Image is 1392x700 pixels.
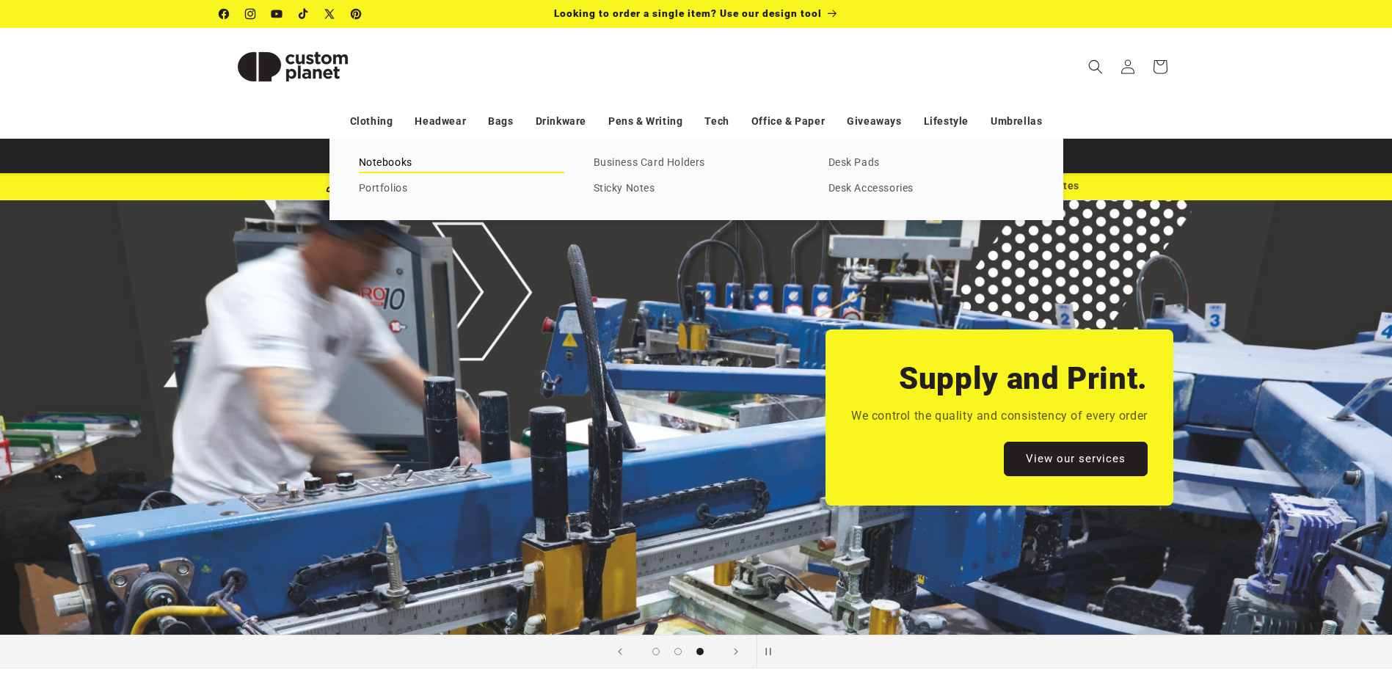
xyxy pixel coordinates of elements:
a: Clothing [350,109,393,134]
summary: Search [1079,51,1112,83]
a: Umbrellas [991,109,1042,134]
a: Sticky Notes [594,179,799,199]
a: Pens & Writing [608,109,682,134]
a: Business Card Holders [594,153,799,173]
a: Desk Accessories [828,179,1034,199]
img: Custom Planet [219,34,366,100]
a: Desk Pads [828,153,1034,173]
iframe: Chat Widget [1147,542,1392,700]
a: Lifestyle [924,109,969,134]
a: Tech [704,109,729,134]
a: Custom Planet [214,28,371,105]
span: Looking to order a single item? Use our design tool [554,7,822,19]
button: Next slide [720,635,752,668]
a: Portfolios [359,179,564,199]
button: Load slide 3 of 3 [689,641,711,663]
a: Giveaways [847,109,901,134]
a: Bags [488,109,513,134]
p: We control the quality and consistency of every order [851,406,1148,427]
h2: Supply and Print. [899,359,1148,398]
button: Pause slideshow [757,635,789,668]
a: View our services [1004,442,1148,476]
button: Load slide 1 of 3 [645,641,667,663]
a: Drinkware [536,109,586,134]
a: Headwear [415,109,466,134]
button: Load slide 2 of 3 [667,641,689,663]
a: Notebooks [359,153,564,173]
a: Office & Paper [751,109,825,134]
button: Previous slide [604,635,636,668]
